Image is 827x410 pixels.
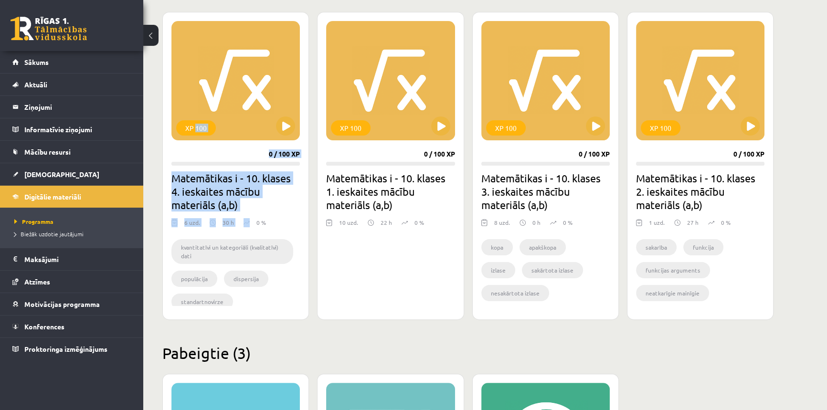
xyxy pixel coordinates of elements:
[24,345,107,353] span: Proktoringa izmēģinājums
[24,80,47,89] span: Aktuāli
[24,192,81,201] span: Digitālie materiāli
[171,171,300,211] h2: Matemātikas i - 10. klases 4. ieskaites mācību materiāls (a,b)
[14,230,134,238] a: Biežāk uzdotie jautājumi
[14,230,84,238] span: Biežāk uzdotie jautājumi
[12,163,131,185] a: [DEMOGRAPHIC_DATA]
[171,239,293,264] li: kvantitatīvi un kategoriāli (kvalitatīvi) dati
[12,74,131,95] a: Aktuāli
[24,300,100,308] span: Motivācijas programma
[331,120,371,136] div: XP 100
[481,239,513,255] li: kopa
[24,322,64,331] span: Konferences
[14,218,53,225] span: Programma
[12,96,131,118] a: Ziņojumi
[683,239,723,255] li: funkcija
[641,120,680,136] div: XP 100
[12,186,131,208] a: Digitālie materiāli
[256,218,266,227] p: 0 %
[224,271,268,287] li: dispersija
[12,248,131,270] a: Maksājumi
[12,141,131,163] a: Mācību resursi
[339,218,358,232] div: 10 uzd.
[636,171,764,211] h2: Matemātikas i - 10. klases 2. ieskaites mācību materiāls (a,b)
[223,218,234,227] p: 30 h
[162,344,774,362] h2: Pabeigtie (3)
[486,120,526,136] div: XP 100
[12,271,131,293] a: Atzīmes
[481,171,610,211] h2: Matemātikas i - 10. klases 3. ieskaites mācību materiāls (a,b)
[687,218,699,227] p: 27 h
[381,218,392,227] p: 22 h
[24,147,71,156] span: Mācību resursi
[24,96,131,118] legend: Ziņojumi
[636,262,710,278] li: funkcijas arguments
[494,218,510,232] div: 8 uzd.
[636,239,677,255] li: sakarība
[414,218,424,227] p: 0 %
[24,248,131,270] legend: Maksājumi
[481,285,549,301] li: nesakārtota izlase
[721,218,731,227] p: 0 %
[12,293,131,315] a: Motivācijas programma
[24,170,99,179] span: [DEMOGRAPHIC_DATA]
[481,262,515,278] li: izlase
[522,262,583,278] li: sakārtota izlase
[520,239,566,255] li: apakškopa
[184,218,200,232] div: 6 uzd.
[12,51,131,73] a: Sākums
[171,271,217,287] li: populācija
[14,217,134,226] a: Programma
[24,118,131,140] legend: Informatīvie ziņojumi
[12,338,131,360] a: Proktoringa izmēģinājums
[636,285,709,301] li: neatkarīgie mainīgie
[171,294,233,310] li: standartnovirze
[12,118,131,140] a: Informatīvie ziņojumi
[24,277,50,286] span: Atzīmes
[563,218,573,227] p: 0 %
[532,218,541,227] p: 0 h
[649,218,665,232] div: 1 uzd.
[24,58,49,66] span: Sākums
[12,315,131,337] a: Konferences
[326,171,455,211] h2: Matemātikas i - 10. klases 1. ieskaites mācību materiāls (a,b)
[176,120,216,136] div: XP 100
[11,17,87,41] a: Rīgas 1. Tālmācības vidusskola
